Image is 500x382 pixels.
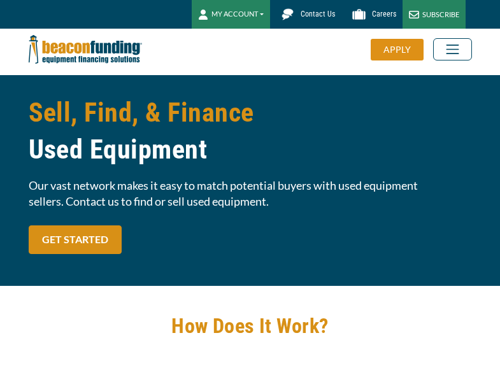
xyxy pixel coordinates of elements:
[371,39,424,60] div: APPLY
[29,311,472,341] h2: How Does It Work?
[29,29,142,70] img: Beacon Funding Corporation logo
[29,94,472,168] h1: Sell, Find, & Finance
[372,10,396,18] span: Careers
[270,3,341,25] a: Contact Us
[433,38,472,60] button: Toggle navigation
[276,3,299,25] img: Beacon Funding chat
[371,39,433,60] a: APPLY
[348,3,370,25] img: Beacon Funding Careers
[29,178,472,209] span: Our vast network makes it easy to match potential buyers with used equipment sellers. Contact us ...
[301,10,335,18] span: Contact Us
[29,131,472,168] span: Used Equipment
[29,225,122,254] a: GET STARTED
[341,3,403,25] a: Careers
